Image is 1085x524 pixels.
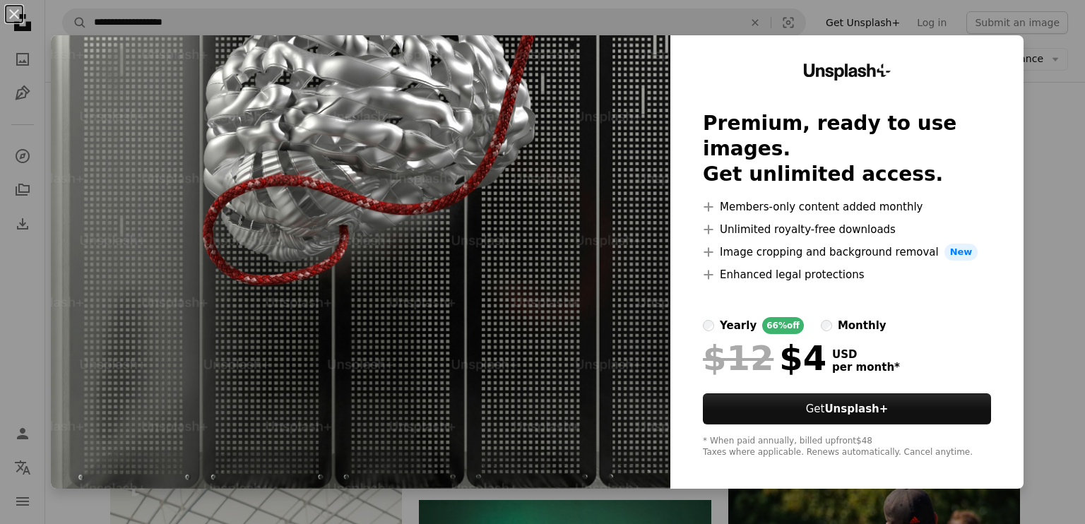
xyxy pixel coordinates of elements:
li: Image cropping and background removal [703,244,991,261]
li: Enhanced legal protections [703,266,991,283]
span: USD [832,348,900,361]
div: * When paid annually, billed upfront $48 Taxes where applicable. Renews automatically. Cancel any... [703,436,991,458]
span: $12 [703,340,773,376]
button: GetUnsplash+ [703,393,991,424]
div: 66% off [762,317,804,334]
div: monthly [838,317,887,334]
span: New [944,244,978,261]
div: $4 [703,340,826,376]
input: yearly66%off [703,320,714,331]
li: Members-only content added monthly [703,198,991,215]
span: per month * [832,361,900,374]
input: monthly [821,320,832,331]
h2: Premium, ready to use images. Get unlimited access. [703,111,991,187]
div: yearly [720,317,757,334]
li: Unlimited royalty-free downloads [703,221,991,238]
strong: Unsplash+ [824,403,888,415]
